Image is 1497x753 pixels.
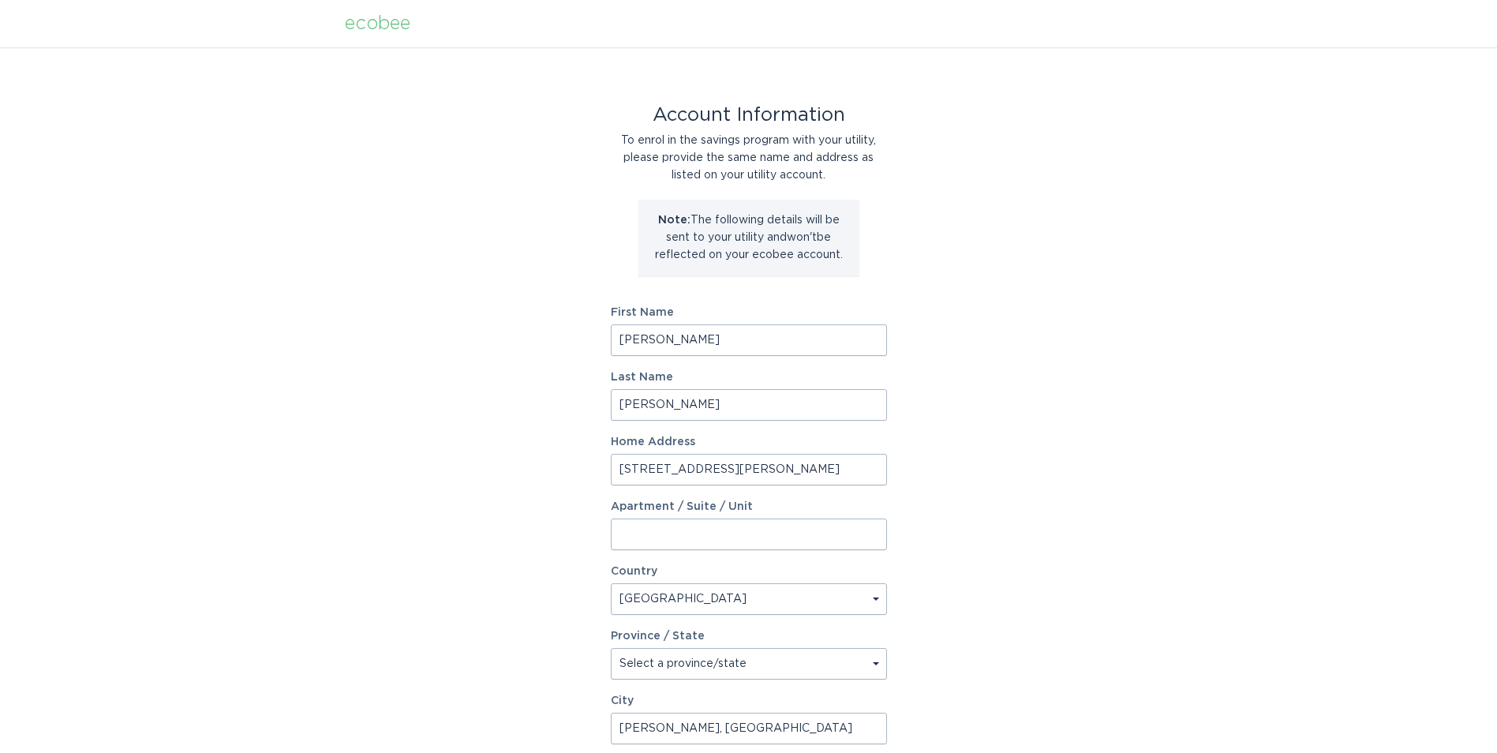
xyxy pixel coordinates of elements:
div: ecobee [345,15,410,32]
div: To enrol in the savings program with your utility, please provide the same name and address as li... [611,132,887,184]
label: First Name [611,307,887,318]
p: The following details will be sent to your utility and won't be reflected on your ecobee account. [650,212,848,264]
label: Last Name [611,372,887,383]
label: Home Address [611,436,887,448]
label: Country [611,566,657,577]
strong: Note: [658,215,690,226]
label: City [611,695,887,706]
div: Account Information [611,107,887,124]
label: Province / State [611,631,705,642]
label: Apartment / Suite / Unit [611,501,887,512]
